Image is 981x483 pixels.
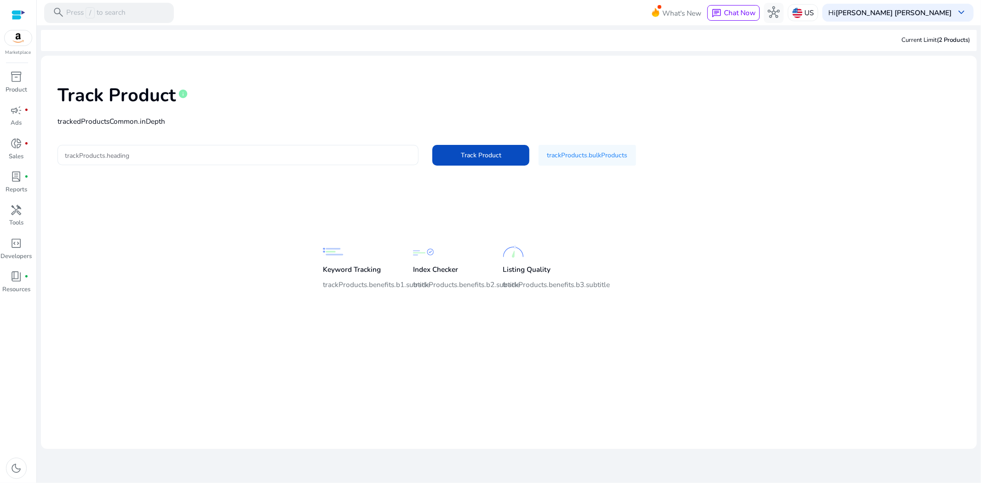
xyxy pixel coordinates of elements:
[828,9,952,16] p: Hi
[413,241,434,262] img: Index Checker
[836,8,952,17] b: [PERSON_NAME] [PERSON_NAME]
[413,280,520,308] p: trackProducts.benefits.b2.subtitle
[937,36,968,44] span: (2 Products
[413,264,458,275] p: Index Checker
[323,280,430,308] p: trackProducts.benefits.b1.subtitle
[662,5,701,21] span: What's New
[11,71,23,83] span: inventory_2
[57,116,960,126] p: trackedProductsCommon.inDepth
[323,264,381,275] p: Keyword Tracking
[724,8,756,17] span: Chat Now
[24,108,29,112] span: fiber_manual_record
[503,241,524,262] img: Listing Quality
[6,185,27,195] p: Reports
[24,142,29,146] span: fiber_manual_record
[6,86,27,95] p: Product
[792,8,803,18] img: us.svg
[24,175,29,179] span: fiber_manual_record
[11,171,23,183] span: lab_profile
[764,3,784,23] button: hub
[711,8,722,18] span: chat
[11,138,23,149] span: donut_small
[768,6,780,18] span: hub
[86,7,94,18] span: /
[461,150,501,160] span: Track Product
[432,145,529,166] button: Track Product
[956,6,968,18] span: keyboard_arrow_down
[24,275,29,279] span: fiber_manual_record
[6,49,31,56] p: Marketplace
[11,270,23,282] span: book_4
[2,285,30,294] p: Resources
[178,89,188,99] span: info
[547,150,627,160] span: trackProducts.bulkProducts
[9,218,23,228] p: Tools
[11,204,23,216] span: handyman
[503,264,551,275] p: Listing Quality
[57,85,176,107] h1: Track Product
[539,145,636,166] button: trackProducts.bulkProducts
[11,237,23,249] span: code_blocks
[52,6,64,18] span: search
[503,280,610,308] p: trackProducts.benefits.b3.subtitle
[323,241,344,262] img: Keyword Tracking
[804,5,814,21] p: US
[707,5,759,21] button: chatChat Now
[11,104,23,116] span: campaign
[11,462,23,474] span: dark_mode
[901,36,970,45] div: Current Limit )
[1,252,32,261] p: Developers
[9,152,24,161] p: Sales
[5,30,32,46] img: amazon.svg
[66,7,126,18] p: Press to search
[11,119,22,128] p: Ads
